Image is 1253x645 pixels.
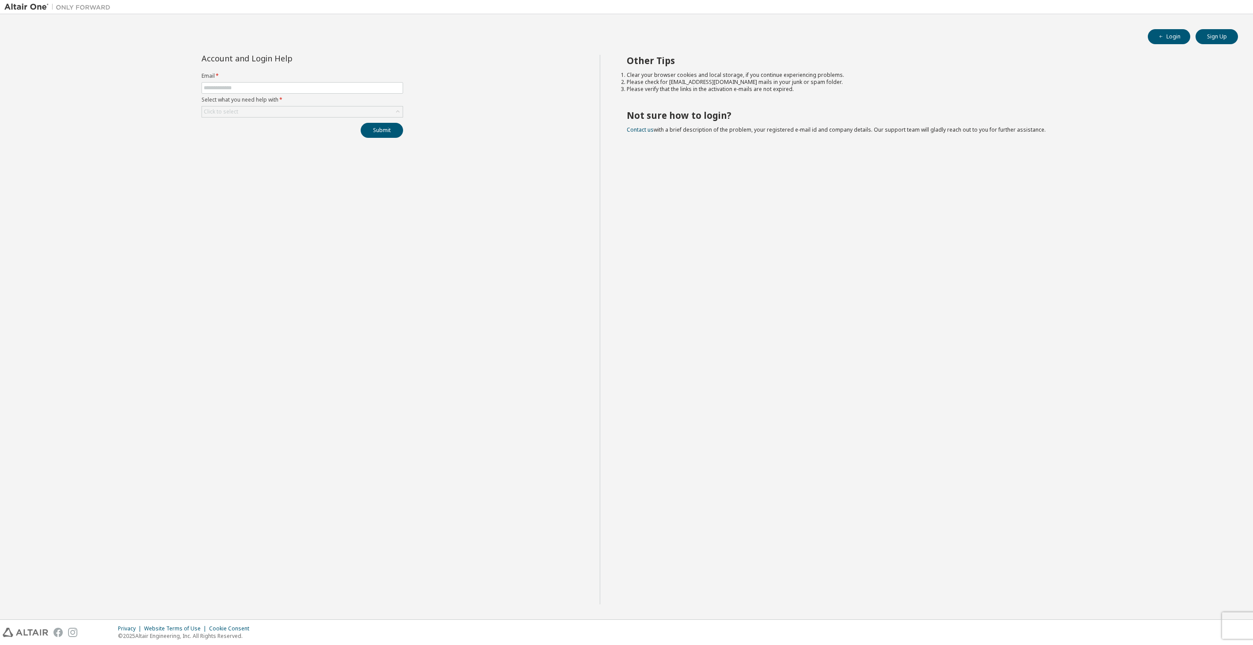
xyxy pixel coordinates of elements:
div: Website Terms of Use [144,625,209,632]
span: with a brief description of the problem, your registered e-mail id and company details. Our suppo... [627,126,1046,133]
img: Altair One [4,3,115,11]
div: Privacy [118,625,144,632]
a: Contact us [627,126,654,133]
div: Account and Login Help [202,55,363,62]
li: Clear your browser cookies and local storage, if you continue experiencing problems. [627,72,1222,79]
label: Email [202,72,403,80]
img: altair_logo.svg [3,628,48,637]
h2: Other Tips [627,55,1222,66]
img: instagram.svg [68,628,77,637]
div: Click to select [204,108,238,115]
button: Login [1148,29,1190,44]
div: Cookie Consent [209,625,255,632]
h2: Not sure how to login? [627,110,1222,121]
div: Click to select [202,106,403,117]
label: Select what you need help with [202,96,403,103]
p: © 2025 Altair Engineering, Inc. All Rights Reserved. [118,632,255,640]
img: facebook.svg [53,628,63,637]
li: Please check for [EMAIL_ADDRESS][DOMAIN_NAME] mails in your junk or spam folder. [627,79,1222,86]
button: Sign Up [1196,29,1238,44]
li: Please verify that the links in the activation e-mails are not expired. [627,86,1222,93]
button: Submit [361,123,403,138]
